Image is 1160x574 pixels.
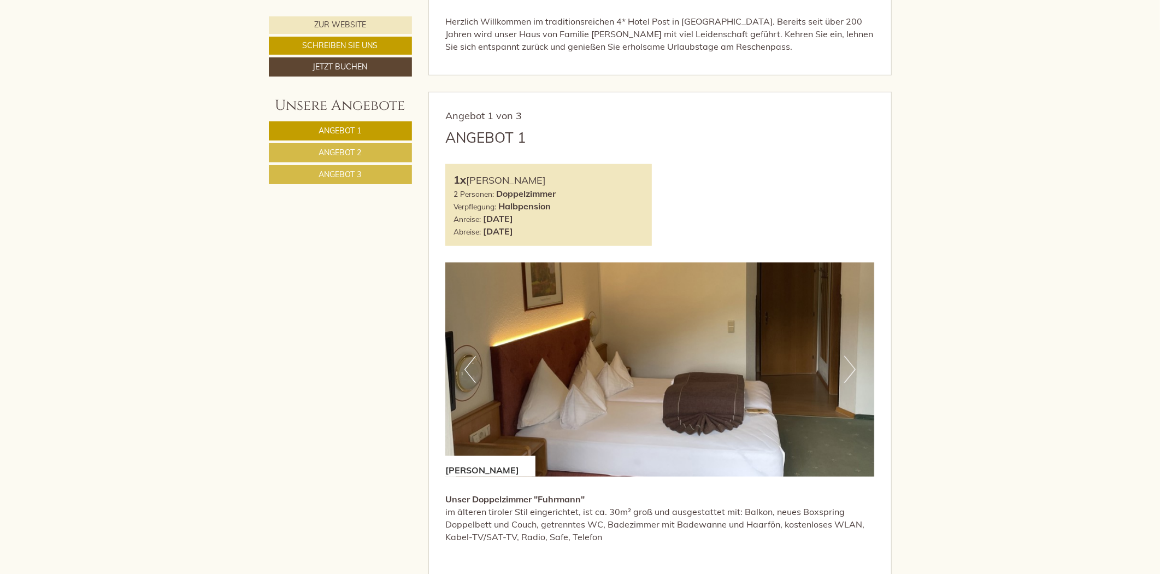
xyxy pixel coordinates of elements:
[483,226,513,237] b: [DATE]
[319,169,362,179] span: Angebot 3
[269,57,412,77] a: Jetzt buchen
[319,148,362,157] span: Angebot 2
[269,96,412,116] div: Unsere Angebote
[496,188,556,199] b: Doppelzimmer
[498,201,551,212] b: Halbpension
[454,173,466,186] b: 1x
[454,189,494,198] small: 2 Personen:
[319,126,362,136] span: Angebot 1
[269,16,412,34] a: Zur Website
[445,456,535,477] div: [PERSON_NAME]
[445,493,875,543] p: im älteren tiroler Stil eingerichtet, ist ca. 30m² groß und ausgestattet mit: Balkon, neues Boxsp...
[454,214,481,224] small: Anreise:
[445,15,875,53] p: Herzlich Willkommen im traditionsreichen 4* Hotel Post in [GEOGRAPHIC_DATA]. Bereits seit über 20...
[454,202,496,211] small: Verpflegung:
[483,213,513,224] b: [DATE]
[454,227,481,236] small: Abreise:
[464,356,476,383] button: Previous
[445,262,874,477] img: image
[445,494,585,505] strong: Unser Doppelzimmer "Fuhrmann"
[269,37,412,55] a: Schreiben Sie uns
[454,172,644,188] div: [PERSON_NAME]
[844,356,856,383] button: Next
[445,109,522,122] span: Angebot 1 von 3
[445,127,526,148] div: Angebot 1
